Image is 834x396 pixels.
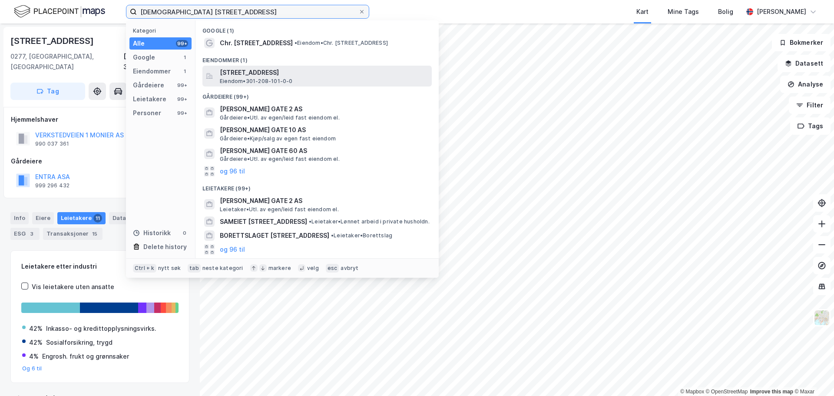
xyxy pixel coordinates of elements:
span: Gårdeiere • Kjøp/salg av egen fast eiendom [220,135,336,142]
span: Eiendom • 301-208-101-0-0 [220,78,293,85]
div: 1 [181,68,188,75]
span: [PERSON_NAME] GATE 2 AS [220,104,428,114]
span: Leietaker • Borettslag [331,232,392,239]
div: Mine Tags [668,7,699,17]
div: 99+ [176,82,188,89]
span: SAMEIET [STREET_ADDRESS] [220,216,307,227]
span: Leietaker • Utl. av egen/leid fast eiendom el. [220,206,339,213]
div: Inkasso- og kredittopplysningsvirks. [46,323,156,334]
span: Gårdeiere • Utl. av egen/leid fast eiendom el. [220,156,340,163]
button: Bokmerker [772,34,831,51]
button: Tag [10,83,85,100]
div: 1 [181,54,188,61]
button: Og 6 til [22,365,42,372]
div: velg [307,265,319,272]
div: esc [326,264,339,273]
img: Z [814,309,830,326]
span: • [309,218,311,225]
div: [GEOGRAPHIC_DATA], 3/644 [123,51,189,72]
div: 3 [27,230,36,238]
span: Leietaker • Lønnet arbeid i private husholdn. [309,218,430,225]
div: Google (1) [195,20,439,36]
span: Chr. [STREET_ADDRESS] [220,38,293,48]
div: Kart [636,7,649,17]
button: Analyse [780,76,831,93]
div: Gårdeiere [11,156,189,166]
button: Datasett [778,55,831,72]
div: Alle [133,38,145,49]
div: 4% [29,351,39,362]
a: OpenStreetMap [706,389,748,395]
div: Sosialforsikring, trygd [46,337,113,348]
a: Improve this map [750,389,793,395]
span: [PERSON_NAME] GATE 2 AS [220,196,428,206]
div: Gårdeiere (99+) [195,87,439,102]
span: [PERSON_NAME] GATE 60 AS [220,146,428,156]
div: [STREET_ADDRESS] [10,34,96,48]
div: Hjemmelshaver [11,114,189,125]
a: Mapbox [680,389,704,395]
div: 99+ [176,40,188,47]
div: Delete history [143,242,187,252]
div: 99+ [176,96,188,103]
div: 15 [90,230,99,238]
span: BORETTSLAGET [STREET_ADDRESS] [220,230,329,241]
div: 999 296 432 [35,182,69,189]
div: 11 [93,214,102,223]
button: og 96 til [220,166,245,176]
div: Historikk [133,228,171,238]
div: Leietakere [133,94,166,104]
div: markere [268,265,291,272]
div: Vis leietakere uten ansatte [32,282,114,292]
div: Leietakere etter industri [21,261,179,272]
div: Personer [133,108,161,118]
div: 0277, [GEOGRAPHIC_DATA], [GEOGRAPHIC_DATA] [10,51,123,72]
input: Søk på adresse, matrikkel, gårdeiere, leietakere eller personer [137,5,358,18]
div: Engrosh. frukt og grønnsaker [42,351,129,362]
div: Leietakere [57,212,106,224]
img: logo.f888ab2527a4732fd821a326f86c7f29.svg [14,4,105,19]
div: 42% [29,337,43,348]
div: Transaksjoner [43,228,103,240]
div: 0 [181,230,188,236]
span: Gårdeiere • Utl. av egen/leid fast eiendom el. [220,114,340,121]
div: Bolig [718,7,733,17]
span: [STREET_ADDRESS] [220,67,428,78]
span: • [331,232,334,239]
div: Eiere [32,212,54,224]
span: • [295,40,297,46]
span: [PERSON_NAME] GATE 10 AS [220,125,428,135]
button: Filter [789,97,831,114]
div: neste kategori [202,265,243,272]
div: Datasett [109,212,152,224]
div: Eiendommer [133,66,171,77]
div: Personer (99+) [195,256,439,272]
div: Kategori [133,27,192,34]
iframe: Chat Widget [791,354,834,396]
div: 990 037 361 [35,140,69,147]
div: Leietakere (99+) [195,178,439,194]
div: [PERSON_NAME] [757,7,806,17]
div: Ctrl + k [133,264,156,273]
div: avbryt [341,265,358,272]
div: nytt søk [158,265,181,272]
div: tab [188,264,201,273]
button: og 96 til [220,244,245,255]
div: Eiendommer (1) [195,50,439,66]
div: 42% [29,323,43,334]
div: Google [133,52,155,63]
span: Eiendom • Chr. [STREET_ADDRESS] [295,40,388,47]
div: Gårdeiere [133,80,164,90]
button: Tags [790,117,831,135]
div: Info [10,212,29,224]
div: 99+ [176,110,188,116]
div: ESG [10,228,40,240]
